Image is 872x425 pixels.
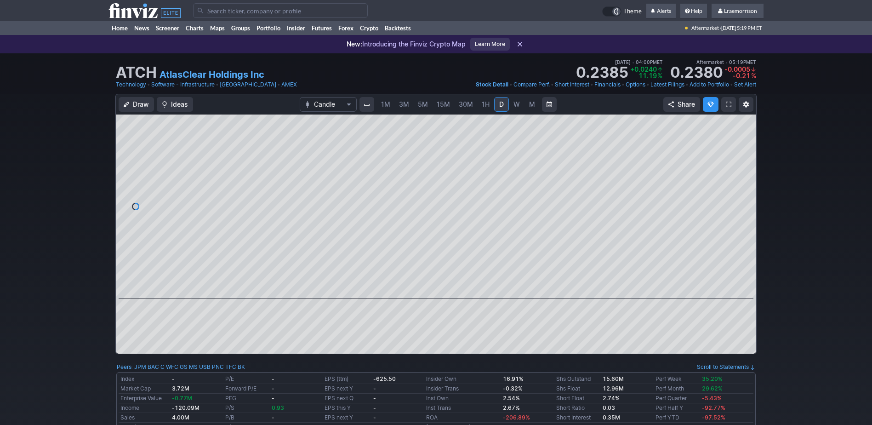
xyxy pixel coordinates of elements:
[166,362,178,372] a: WFC
[603,404,615,411] a: 0.03
[513,100,520,108] span: W
[414,97,432,112] a: 5M
[632,59,634,65] span: •
[151,80,215,89] a: Software - Infrastructure
[377,97,394,112] a: 1M
[721,97,736,112] a: Fullscreen
[172,395,192,402] span: -0.77M
[437,100,450,108] span: 15M
[702,404,725,411] span: -92.77%
[696,58,756,66] span: Aftermarket 05:19PM ET
[724,65,750,73] span: -0.0005
[347,40,362,48] span: New:
[703,97,718,112] button: Explore new features
[180,362,188,372] a: GS
[373,375,396,382] b: -625.50
[223,374,270,384] td: P/E
[556,414,591,421] a: Short Interest
[119,97,154,112] button: Draw
[373,385,376,392] b: -
[494,97,509,112] a: D
[603,385,624,392] b: 12.96M
[182,21,207,35] a: Charts
[513,81,550,88] span: Compare Perf.
[603,375,624,382] b: 15.60M
[116,65,157,80] h1: ATCH
[131,21,153,35] a: News
[554,384,601,394] td: Shs Float
[503,385,523,392] b: -0.32%
[228,21,253,35] a: Groups
[734,80,756,89] a: Set Alert
[476,81,508,88] span: Stock Detail
[663,97,700,112] button: Share
[670,65,723,80] strong: 0.2380
[602,6,642,17] a: Theme
[189,362,198,372] a: MS
[148,362,159,372] a: BAC
[277,80,280,89] span: •
[160,362,165,372] a: C
[199,362,211,372] a: USB
[503,375,524,382] b: 16.91%
[455,97,477,112] a: 30M
[524,97,539,112] a: M
[702,414,725,421] span: -97.52%
[207,21,228,35] a: Maps
[654,394,700,403] td: Perf Quarter
[685,80,689,89] span: •
[147,80,150,89] span: •
[630,65,657,73] span: +0.0240
[281,80,297,89] a: AMEX
[603,414,620,421] b: 0.35M
[359,97,374,112] button: Interval
[223,403,270,413] td: P/S
[300,97,357,112] button: Chart Type
[284,21,308,35] a: Insider
[373,414,376,421] b: -
[381,100,390,108] span: 1M
[499,100,504,108] span: D
[220,80,276,89] a: [GEOGRAPHIC_DATA]
[503,414,530,421] span: -206.89%
[712,4,764,18] a: Lraemorrison
[623,6,642,17] span: Theme
[529,100,535,108] span: M
[678,100,695,109] span: Share
[433,97,454,112] a: 15M
[272,375,274,382] b: -
[171,100,188,109] span: Ideas
[470,38,510,51] a: Learn More
[721,21,762,35] span: [DATE] 5:19 PM ET
[691,21,721,35] span: Aftermarket ·
[223,394,270,403] td: PEG
[424,374,501,384] td: Insider Own
[119,413,170,423] td: Sales
[133,100,149,109] span: Draw
[323,384,371,394] td: EPS next Y
[424,384,501,394] td: Insider Trans
[272,404,284,411] span: 0.93
[108,21,131,35] a: Home
[223,384,270,394] td: Forward P/E
[119,394,170,403] td: Enterprise Value
[650,80,684,89] a: Latest Filings
[503,404,520,411] b: 2.67%
[509,97,524,112] a: W
[172,385,189,392] b: 3.72M
[733,72,750,80] span: -0.21
[323,403,371,413] td: EPS this Y
[314,100,342,109] span: Candle
[424,403,501,413] td: Inst Trans
[117,363,131,370] a: Peers
[594,80,621,89] a: Financials
[223,413,270,423] td: P/B
[702,375,723,382] span: 35.20%
[225,362,236,372] a: TFC
[116,80,146,89] a: Technology
[603,395,620,402] a: 2.74%
[399,100,409,108] span: 3M
[555,80,589,89] a: Short Interest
